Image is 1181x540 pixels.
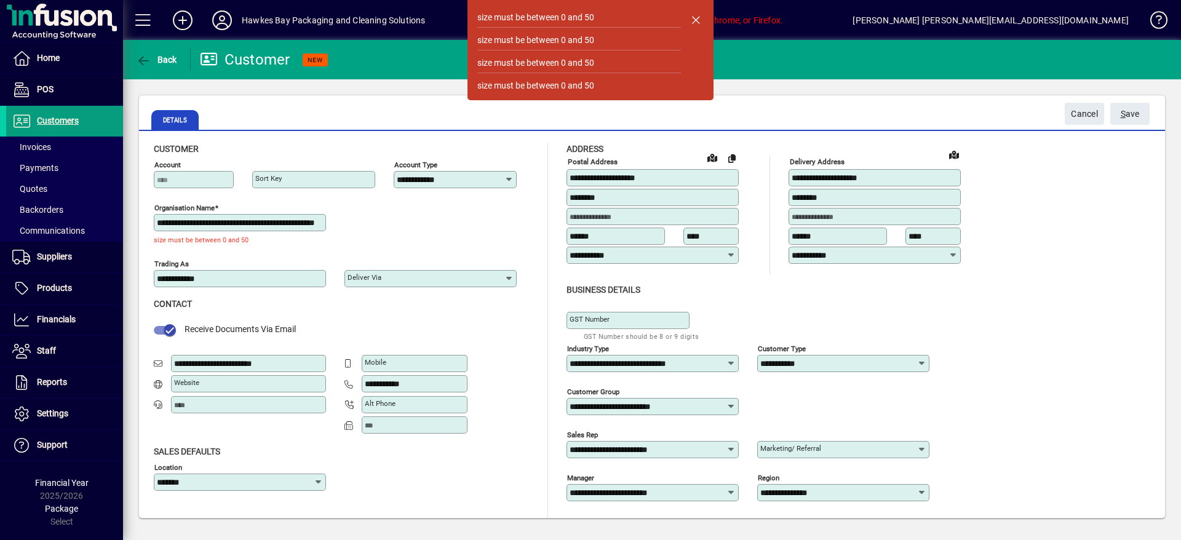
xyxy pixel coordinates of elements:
span: NEW [308,56,323,64]
mat-label: Location [154,463,182,472]
a: Staff [6,336,123,367]
span: Settings [37,408,68,418]
span: Communications [12,226,85,236]
span: POS [37,84,54,94]
span: Customers [37,116,79,125]
span: Payments [12,163,58,173]
a: Invoices [6,137,123,157]
button: Profile [202,9,242,31]
button: Add [163,9,202,31]
a: Reports [6,367,123,398]
mat-label: Organisation name [154,204,215,212]
a: Support [6,430,123,461]
span: Products [37,283,72,293]
span: Home [37,53,60,63]
span: Address [567,144,603,154]
mat-label: Deliver via [348,273,381,282]
span: Backorders [12,205,63,215]
mat-label: Customer type [758,344,806,352]
mat-label: Customer group [567,387,619,395]
span: Quotes [12,184,47,194]
mat-label: Manager [567,473,594,482]
mat-label: Account [154,161,181,169]
button: Cancel [1065,103,1104,125]
span: ave [1121,104,1140,124]
a: POS [6,74,123,105]
span: Contact [154,299,192,309]
div: size must be between 0 and 50 [477,57,594,69]
mat-label: Website [174,378,199,387]
span: Financials [37,314,76,324]
mat-label: Account Type [394,161,437,169]
a: Communications [6,220,123,241]
span: Cancel [1071,104,1098,124]
app-page-header-button: Back [123,49,191,71]
a: View on map [944,145,964,164]
span: Financial Year [35,478,89,488]
a: Settings [6,399,123,429]
span: Invoices [12,142,51,152]
div: Customer [200,50,290,69]
mat-label: Region [758,473,779,482]
mat-label: Industry type [567,344,609,352]
a: View on map [702,148,722,167]
a: Payments [6,157,123,178]
span: Staff [37,346,56,355]
button: Save [1110,103,1150,125]
a: Suppliers [6,242,123,272]
mat-label: Sales rep [567,430,598,439]
button: Back [133,49,180,71]
div: [PERSON_NAME] [PERSON_NAME][EMAIL_ADDRESS][DOMAIN_NAME] [853,10,1129,30]
div: size must be between 0 and 50 [477,79,594,92]
mat-label: Alt Phone [365,399,396,408]
a: Quotes [6,178,123,199]
span: Receive Documents Via Email [185,324,296,334]
a: Backorders [6,199,123,220]
div: size must be between 0 and 50 [477,34,594,47]
span: Business details [567,285,640,295]
button: Copy to Delivery address [722,148,742,168]
span: Suppliers [37,252,72,261]
span: S [1121,109,1126,119]
span: Details [151,110,199,130]
span: Customer [154,144,199,154]
span: Support [37,440,68,450]
div: Hawkes Bay Packaging and Cleaning Solutions [242,10,426,30]
span: Reports [37,377,67,387]
mat-label: Trading as [154,260,189,268]
a: Products [6,273,123,304]
a: Home [6,43,123,74]
a: Financials [6,304,123,335]
mat-hint: GST Number should be 8 or 9 digits [584,329,699,343]
mat-label: GST Number [570,315,610,324]
mat-label: Mobile [365,358,386,367]
mat-label: Sort key [255,174,282,183]
a: Knowledge Base [1141,2,1166,42]
span: Sales defaults [154,447,220,456]
mat-label: Marketing/ Referral [760,444,821,453]
span: Package [45,504,78,514]
span: Back [136,55,177,65]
